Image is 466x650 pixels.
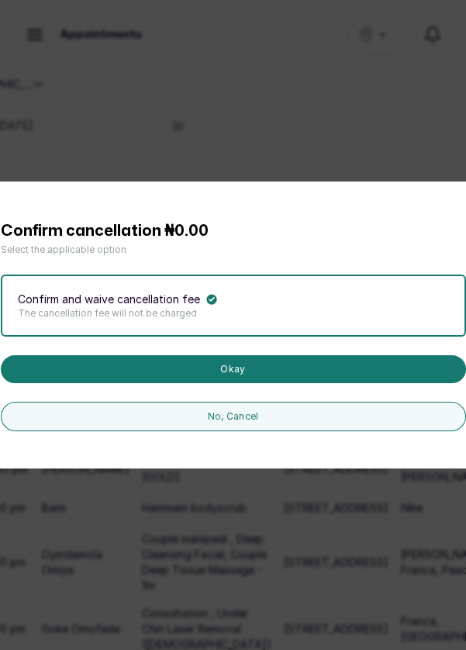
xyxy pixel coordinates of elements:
p: The cancellation fee will not be charged [18,307,449,320]
h1: Confirm cancellation ₦0.00 [1,219,466,244]
button: No, Cancel [1,402,466,431]
p: Select the applicable option [1,244,466,256]
p: Confirm and waive cancellation fee [18,292,200,307]
button: Okay [1,355,466,383]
